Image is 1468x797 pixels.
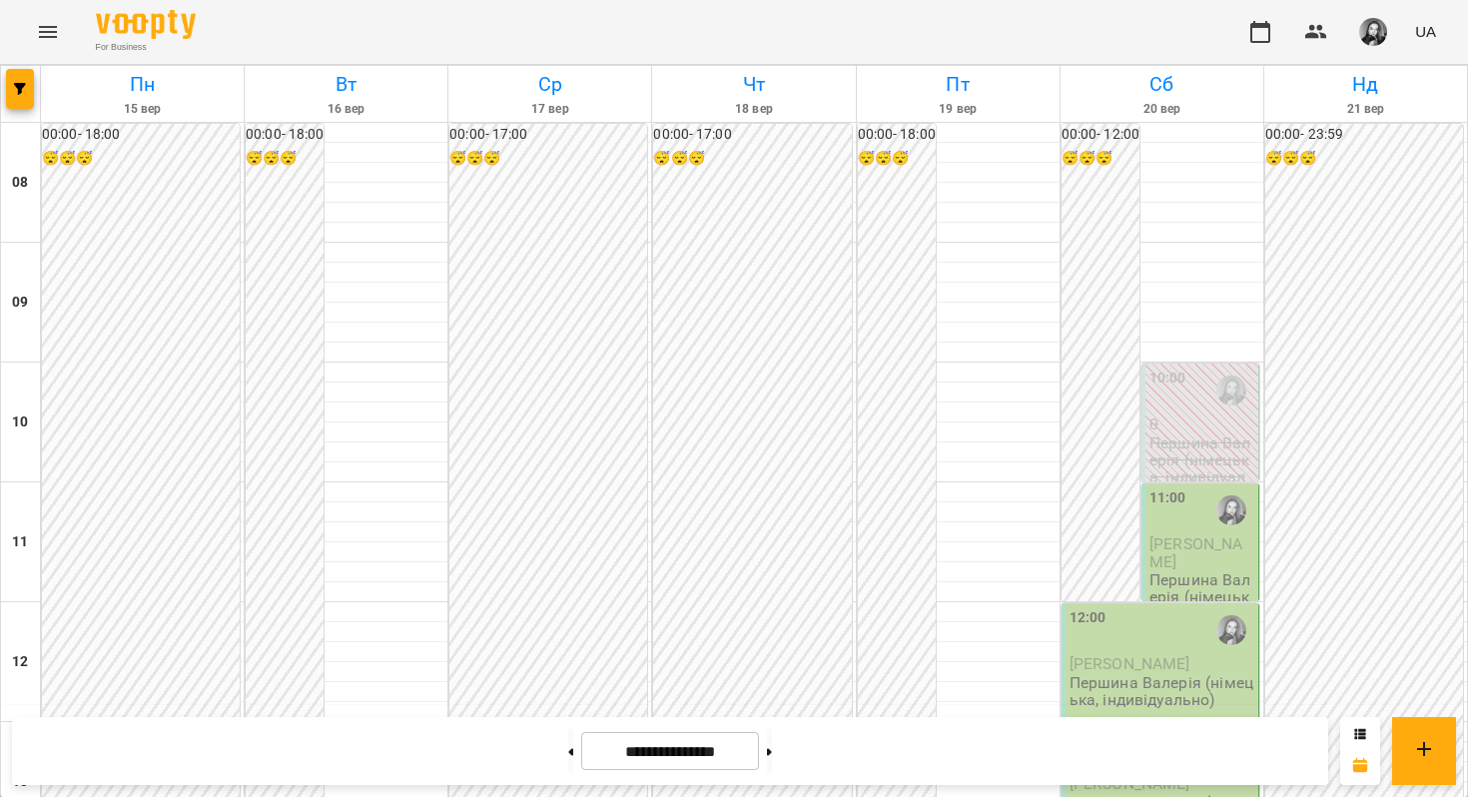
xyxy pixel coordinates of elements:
span: For Business [96,41,196,54]
span: UA [1415,21,1436,42]
h6: 12 [12,651,28,673]
h6: 08 [12,172,28,194]
h6: 19 вер [860,100,1057,119]
h6: 😴😴😴 [1265,148,1463,170]
label: 10:00 [1149,368,1186,390]
h6: 😴😴😴 [42,148,240,170]
p: 0 [1149,415,1254,432]
h6: Вт [248,69,444,100]
h6: Сб [1064,69,1260,100]
h6: Пт [860,69,1057,100]
h6: Нд [1267,69,1464,100]
p: Першина Валерія (німецька, індивідуально) [1149,434,1254,503]
h6: 15 вер [44,100,241,119]
h6: 20 вер [1064,100,1260,119]
h6: 00:00 - 12:00 [1062,124,1139,146]
p: Першина Валерія (німецька, індивідуально) [1149,571,1254,640]
h6: 18 вер [655,100,852,119]
img: Першина Валерія Андріївна (н) [1216,376,1246,405]
h6: 11 [12,531,28,553]
h6: 09 [12,292,28,314]
img: 9e1ebfc99129897ddd1a9bdba1aceea8.jpg [1359,18,1387,46]
h6: 21 вер [1267,100,1464,119]
button: Menu [24,8,72,56]
h6: 😴😴😴 [653,148,851,170]
label: 12:00 [1070,607,1106,629]
img: Першина Валерія Андріївна (н) [1216,495,1246,525]
h6: 16 вер [248,100,444,119]
h6: 17 вер [451,100,648,119]
h6: 00:00 - 18:00 [858,124,936,146]
h6: 10 [12,411,28,433]
h6: 😴😴😴 [246,148,324,170]
h6: Пн [44,69,241,100]
h6: 😴😴😴 [449,148,647,170]
h6: 00:00 - 17:00 [449,124,647,146]
label: 11:00 [1149,487,1186,509]
h6: 00:00 - 18:00 [42,124,240,146]
h6: 00:00 - 18:00 [246,124,324,146]
span: [PERSON_NAME] [1149,534,1242,570]
h6: 00:00 - 17:00 [653,124,851,146]
p: Першина Валерія (німецька, індивідуально) [1070,674,1254,709]
h6: 00:00 - 23:59 [1265,124,1463,146]
img: Voopty Logo [96,10,196,39]
h6: Ср [451,69,648,100]
h6: Чт [655,69,852,100]
h6: 😴😴😴 [1062,148,1139,170]
img: Першина Валерія Андріївна (н) [1216,615,1246,645]
button: UA [1407,13,1444,50]
h6: 😴😴😴 [858,148,936,170]
span: [PERSON_NAME] [1070,654,1190,673]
